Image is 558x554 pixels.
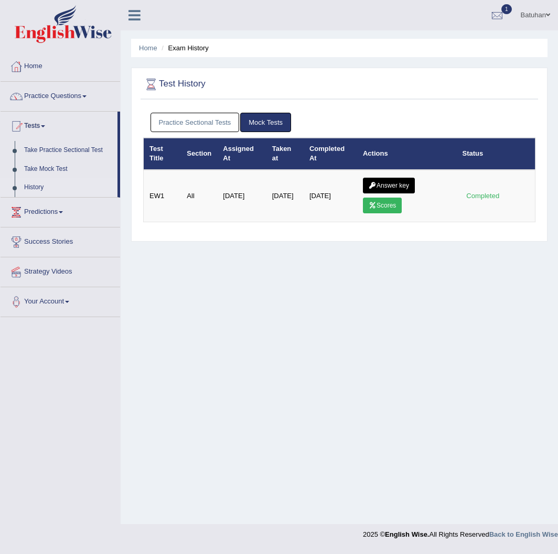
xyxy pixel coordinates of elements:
div: Completed [463,190,503,201]
th: Assigned At [217,138,266,170]
a: Take Mock Test [19,160,117,179]
th: Taken at [266,138,304,170]
a: Practice Questions [1,82,120,108]
th: Status [457,138,535,170]
h2: Test History [143,77,387,92]
a: Home [139,44,157,52]
a: Practice Sectional Tests [151,113,240,132]
strong: English Wise. [385,530,429,538]
a: Strategy Videos [1,257,120,284]
td: EW1 [144,170,181,222]
a: Your Account [1,287,120,313]
td: All [181,170,217,222]
a: Answer key [363,178,415,193]
th: Test Title [144,138,181,170]
a: History [19,178,117,197]
td: [DATE] [304,170,357,222]
li: Exam History [159,43,209,53]
a: Success Stories [1,227,120,254]
th: Completed At [304,138,357,170]
td: [DATE] [217,170,266,222]
a: Home [1,52,120,78]
a: Take Practice Sectional Test [19,141,117,160]
div: 2025 © All Rights Reserved [363,524,558,539]
th: Actions [357,138,457,170]
td: [DATE] [266,170,304,222]
a: Predictions [1,198,120,224]
a: Back to English Wise [489,530,558,538]
a: Mock Tests [240,113,291,132]
a: Scores [363,198,402,213]
span: 1 [501,4,512,14]
a: Tests [1,112,117,138]
th: Section [181,138,217,170]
